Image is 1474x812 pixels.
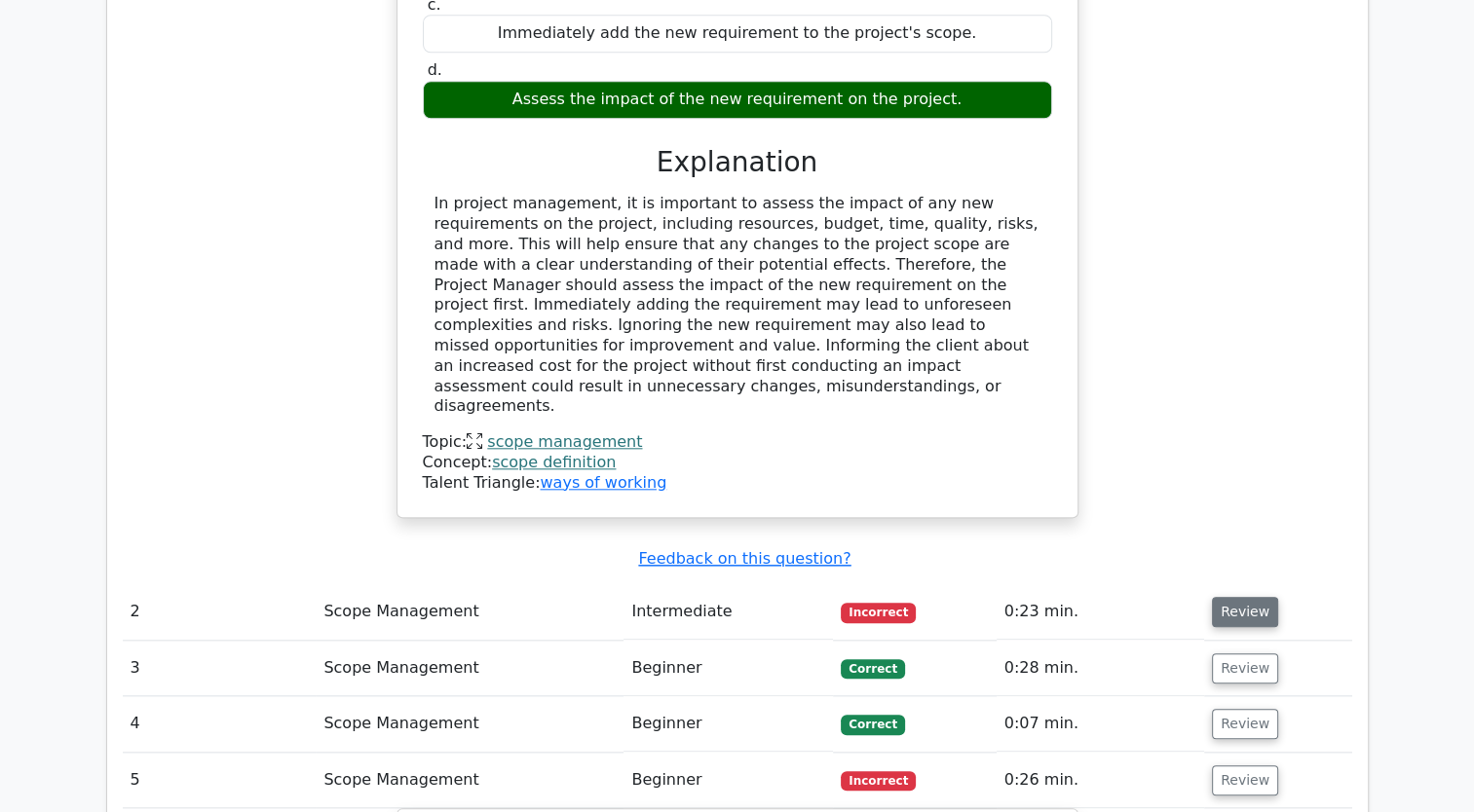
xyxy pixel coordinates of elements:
[997,584,1204,640] td: 0:23 min.
[423,81,1052,119] div: Assess the impact of the new requirement on the project.
[624,696,833,752] td: Beginner
[841,715,904,734] span: Correct
[1212,709,1278,739] button: Review
[316,753,624,808] td: Scope Management
[638,549,850,568] a: Feedback on this question?
[316,696,624,752] td: Scope Management
[423,432,1052,493] div: Talent Triangle:
[423,15,1052,53] div: Immediately add the new requirement to the project's scope.
[624,584,833,640] td: Intermediate
[841,603,916,622] span: Incorrect
[428,60,442,79] span: d.
[1212,765,1278,795] button: Review
[316,641,624,696] td: Scope Management
[624,753,833,808] td: Beginner
[997,696,1204,752] td: 0:07 min.
[123,641,317,696] td: 3
[624,641,833,696] td: Beginner
[123,753,317,808] td: 5
[123,696,317,752] td: 4
[435,194,1040,417] div: In project management, it is important to assess the impact of any new requirements on the projec...
[487,432,642,451] a: scope management
[123,584,317,640] td: 2
[841,771,916,791] span: Incorrect
[316,584,624,640] td: Scope Management
[492,453,616,471] a: scope definition
[540,473,666,492] a: ways of working
[423,453,1052,473] div: Concept:
[997,641,1204,696] td: 0:28 min.
[841,659,904,679] span: Correct
[423,432,1052,453] div: Topic:
[1212,597,1278,627] button: Review
[435,146,1040,179] h3: Explanation
[1212,653,1278,683] button: Review
[997,753,1204,808] td: 0:26 min.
